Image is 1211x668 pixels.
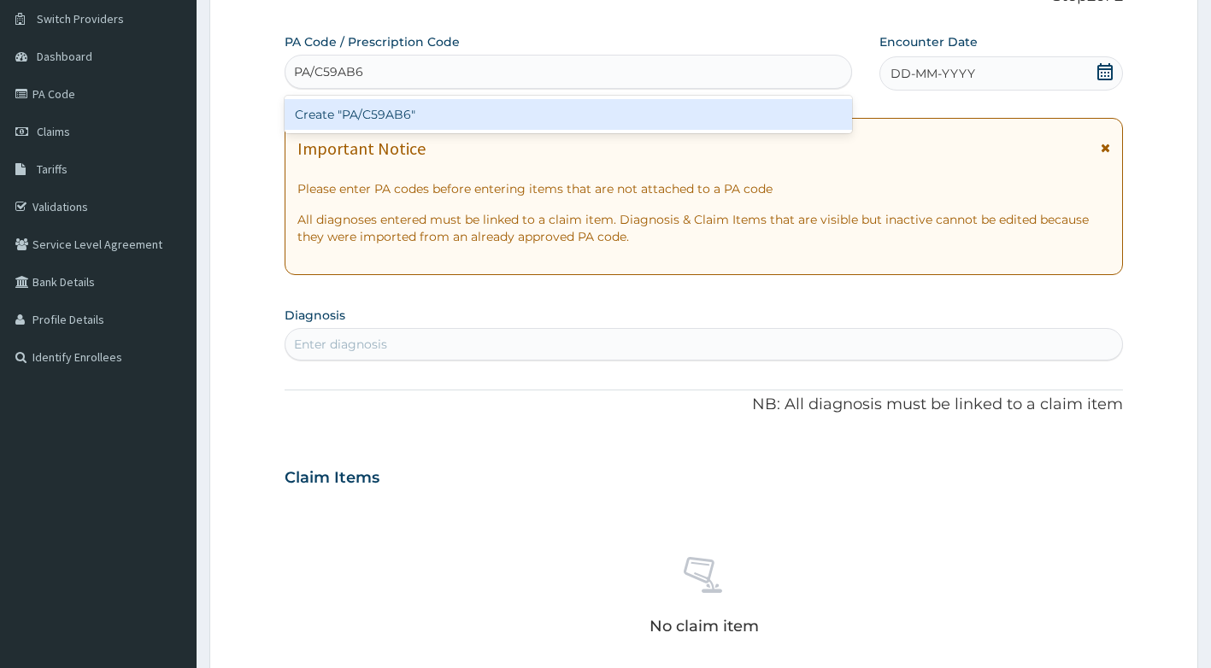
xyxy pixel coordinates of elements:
[37,11,124,26] span: Switch Providers
[297,180,1111,197] p: Please enter PA codes before entering items that are not attached to a PA code
[285,394,1124,416] p: NB: All diagnosis must be linked to a claim item
[37,49,92,64] span: Dashboard
[297,139,426,158] h1: Important Notice
[879,33,978,50] label: Encounter Date
[37,124,70,139] span: Claims
[891,65,975,82] span: DD-MM-YYYY
[285,307,345,324] label: Diagnosis
[297,211,1111,245] p: All diagnoses entered must be linked to a claim item. Diagnosis & Claim Items that are visible bu...
[285,33,460,50] label: PA Code / Prescription Code
[294,336,387,353] div: Enter diagnosis
[650,618,759,635] p: No claim item
[37,161,68,177] span: Tariffs
[285,99,853,130] div: Create "PA/C59AB6"
[285,469,379,488] h3: Claim Items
